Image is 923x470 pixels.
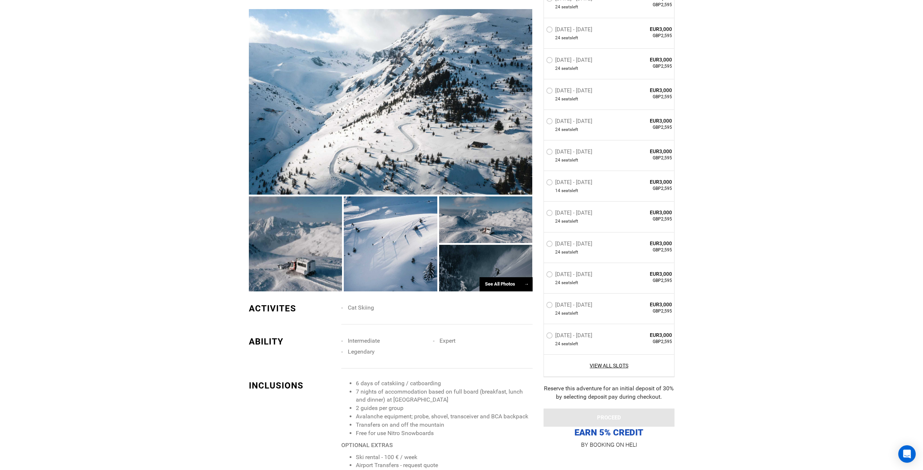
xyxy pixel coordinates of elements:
span: seat left [561,280,578,286]
span: GBP2,595 [620,94,672,100]
span: EUR3,000 [620,270,672,278]
span: Legendary [348,348,375,355]
span: seat left [561,35,578,41]
span: EUR3,000 [620,56,672,63]
label: [DATE] - [DATE] [546,210,594,219]
span: 24 [555,127,560,133]
span: seat left [561,310,578,316]
span: EUR3,000 [620,25,672,33]
span: GBP2,595 [620,247,672,253]
span: 24 [555,341,560,347]
li: Free for use Nitro Snowboards [356,429,532,438]
span: seat left [561,65,578,72]
span: 24 [555,157,560,163]
span: 24 [555,35,560,41]
label: [DATE] - [DATE] [546,240,594,249]
li: Transfers on and off the mountain [356,421,532,429]
span: EUR3,000 [620,148,672,155]
label: [DATE] - [DATE] [546,118,594,127]
span: seat left [561,249,578,255]
span: seat left [561,4,578,11]
span: Cat Skiing [348,304,374,311]
label: [DATE] - [DATE] [546,148,594,157]
p: BY BOOKING ON HELI [544,440,675,450]
strong: OPTIONAL EXTRAS [341,442,393,449]
span: 24 [555,249,560,255]
span: GBP2,595 [620,186,672,192]
span: GBP2,595 [620,339,672,345]
label: [DATE] - [DATE] [546,179,594,188]
li: 2 guides per group [356,404,532,413]
span: EUR3,000 [620,178,672,186]
span: EUR3,000 [620,331,672,339]
span: GBP2,595 [620,63,672,69]
label: [DATE] - [DATE] [546,57,594,65]
label: [DATE] - [DATE] [546,302,594,310]
a: View All Slots [546,362,672,369]
div: ABILITY [249,335,336,348]
li: Avalanche equipment; probe, shovel, transceiver and BCA backpack [356,413,532,421]
div: ACTIVITES [249,302,336,315]
div: Open Intercom Messenger [898,445,916,463]
span: s [570,4,572,11]
span: EUR3,000 [620,209,672,216]
span: GBP2,595 [620,278,672,284]
span: seat left [561,219,578,225]
span: s [570,96,572,102]
span: → [524,281,529,287]
span: s [570,65,572,72]
span: 14 [555,188,560,194]
span: GBP2,595 [620,216,672,223]
li: Airport Transfers - request quote [356,461,532,470]
label: [DATE] - [DATE] [546,87,594,96]
span: 24 [555,310,560,316]
div: INCLUSIONS [249,379,336,392]
span: 24 [555,96,560,102]
label: [DATE] - [DATE] [546,271,594,280]
span: EUR3,000 [620,301,672,308]
span: EUR3,000 [620,117,672,124]
span: s [570,219,572,225]
span: 24 [555,219,560,225]
span: s [570,341,572,347]
span: EUR3,000 [620,87,672,94]
span: seat left [561,188,578,194]
button: PROCEED [544,409,675,427]
div: Reserve this adventure for an initial deposit of 30% by selecting deposit pay during checkout. [544,385,675,401]
span: s [570,310,572,316]
span: GBP2,595 [620,33,672,39]
div: See All Photos [480,277,533,291]
span: s [570,35,572,41]
span: EUR3,000 [620,240,672,247]
span: GBP2,595 [620,124,672,131]
span: s [570,127,572,133]
span: GBP2,595 [620,308,672,314]
label: [DATE] - [DATE] [546,26,594,35]
span: s [570,249,572,255]
li: 6 days of catskiing / catboarding [356,379,532,388]
label: [DATE] - [DATE] [546,332,594,341]
span: seat left [561,157,578,163]
span: seat left [561,341,578,347]
span: GBP2,595 [620,155,672,161]
span: s [570,280,572,286]
span: 24 [555,4,560,11]
span: seat left [561,96,578,102]
li: 7 nights of accommodation based on full board (breakfast, lunch and dinner) at [GEOGRAPHIC_DATA] [356,388,532,405]
span: s [570,157,572,163]
span: Expert [439,337,455,344]
span: 24 [555,65,560,72]
span: GBP2,595 [620,2,672,8]
span: Intermediate [348,337,380,344]
li: Ski rental - 100 € / week [356,453,532,462]
span: seat left [561,127,578,133]
span: s [570,188,572,194]
span: 24 [555,280,560,286]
